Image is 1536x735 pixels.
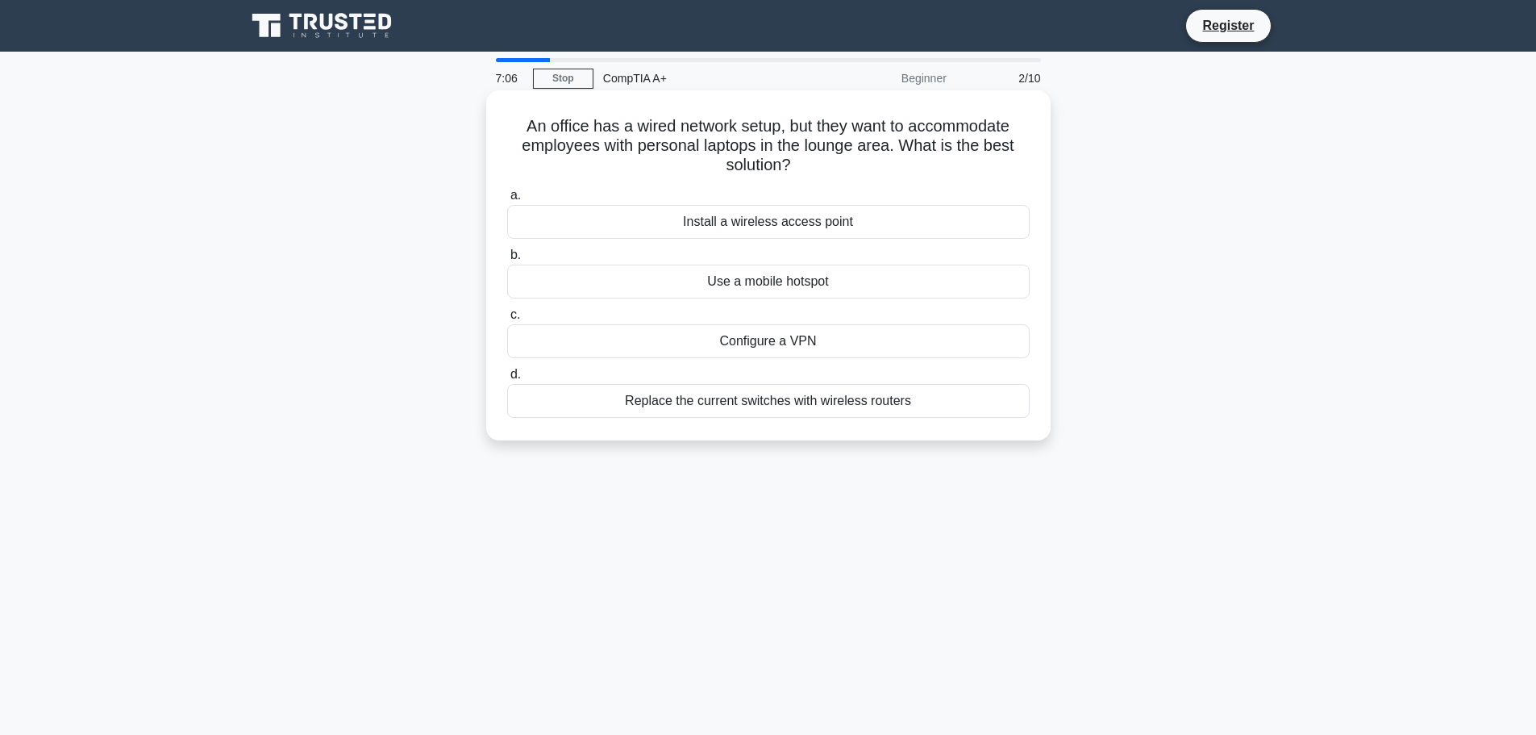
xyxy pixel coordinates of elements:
[510,188,521,202] span: a.
[510,367,521,381] span: d.
[593,62,815,94] div: CompTIA A+
[533,69,593,89] a: Stop
[815,62,956,94] div: Beginner
[486,62,533,94] div: 7:06
[506,116,1031,176] h5: An office has a wired network setup, but they want to accommodate employees with personal laptops...
[956,62,1051,94] div: 2/10
[507,324,1030,358] div: Configure a VPN
[507,265,1030,299] div: Use a mobile hotspot
[510,307,520,321] span: c.
[1193,15,1263,35] a: Register
[510,248,521,261] span: b.
[507,384,1030,418] div: Replace the current switches with wireless routers
[507,205,1030,239] div: Install a wireless access point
